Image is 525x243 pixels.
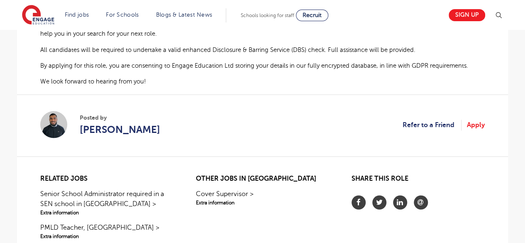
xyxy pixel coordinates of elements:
[296,10,328,21] a: Recruit
[22,5,54,26] img: Engage Education
[40,233,173,240] span: Extra information
[106,12,139,18] a: For Schools
[40,47,415,53] span: All candidates will be required to undertake a valid enhanced Disclosure & Barring Service (DBS) ...
[40,175,173,183] h2: Related jobs
[403,120,462,130] a: Refer to a Friend
[196,199,329,206] span: Extra information
[241,12,294,18] span: Schools looking for staff
[303,12,322,18] span: Recruit
[467,120,485,130] a: Apply
[40,78,146,85] span: We look forward to hearing from you!
[80,122,160,137] a: [PERSON_NAME]
[196,189,329,206] a: Cover Supervisor >Extra information
[156,12,212,18] a: Blogs & Latest News
[196,175,329,183] h2: Other jobs in [GEOGRAPHIC_DATA]
[40,209,173,216] span: Extra information
[40,223,173,240] a: PMLD Teacher, [GEOGRAPHIC_DATA] >Extra information
[40,189,173,216] a: Senior School Administrator required in a SEN school in [GEOGRAPHIC_DATA] >Extra information
[80,113,160,122] span: Posted by
[40,62,468,69] span: By applying for this role, you are consenting to Engage Education Ltd storing your details in our...
[65,12,89,18] a: Find jobs
[449,9,485,21] a: Sign up
[352,175,485,187] h2: Share this role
